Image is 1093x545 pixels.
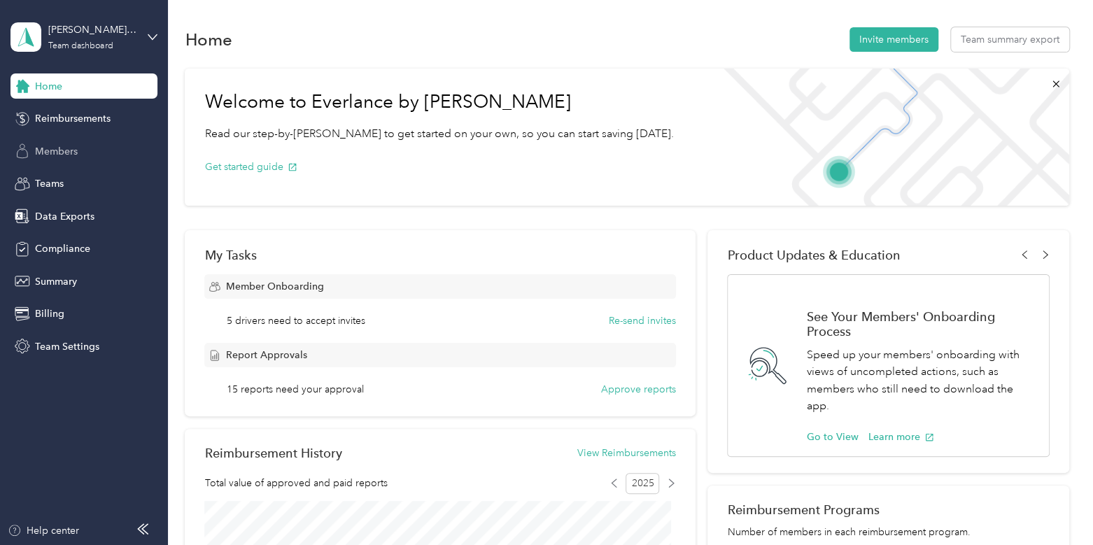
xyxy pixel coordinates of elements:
span: Data Exports [35,209,94,224]
h1: Home [185,32,232,47]
span: Reimbursements [35,111,111,126]
button: Learn more [868,430,934,444]
button: Invite members [849,27,938,52]
div: [PERSON_NAME] Distributors [48,22,136,37]
h1: Welcome to Everlance by [PERSON_NAME] [204,91,673,113]
span: Compliance [35,241,90,256]
button: Get started guide [204,160,297,174]
span: Team Settings [35,339,99,354]
p: Speed up your members' onboarding with views of uncompleted actions, such as members who still ne... [806,346,1034,415]
span: Summary [35,274,77,289]
h2: Reimbursement Programs [727,502,1049,517]
div: Team dashboard [48,42,113,50]
span: Members [35,144,78,159]
button: Team summary export [951,27,1069,52]
span: 5 drivers need to accept invites [227,313,365,328]
span: 2025 [626,473,659,494]
span: Report Approvals [225,348,306,362]
span: 15 reports need your approval [227,382,364,397]
button: Go to View [806,430,858,444]
span: Total value of approved and paid reports [204,476,387,490]
span: Member Onboarding [225,279,323,294]
p: Number of members in each reimbursement program. [727,525,1049,539]
span: Teams [35,176,64,191]
div: My Tasks [204,248,675,262]
img: Welcome to everlance [710,69,1069,206]
span: Product Updates & Education [727,248,900,262]
iframe: Everlance-gr Chat Button Frame [1015,467,1093,545]
h1: See Your Members' Onboarding Process [806,309,1034,339]
button: Re-send invites [609,313,676,328]
button: View Reimbursements [577,446,676,460]
span: Home [35,79,62,94]
span: Billing [35,306,64,321]
button: Approve reports [601,382,676,397]
button: Help center [8,523,79,538]
h2: Reimbursement History [204,446,341,460]
p: Read our step-by-[PERSON_NAME] to get started on your own, so you can start saving [DATE]. [204,125,673,143]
